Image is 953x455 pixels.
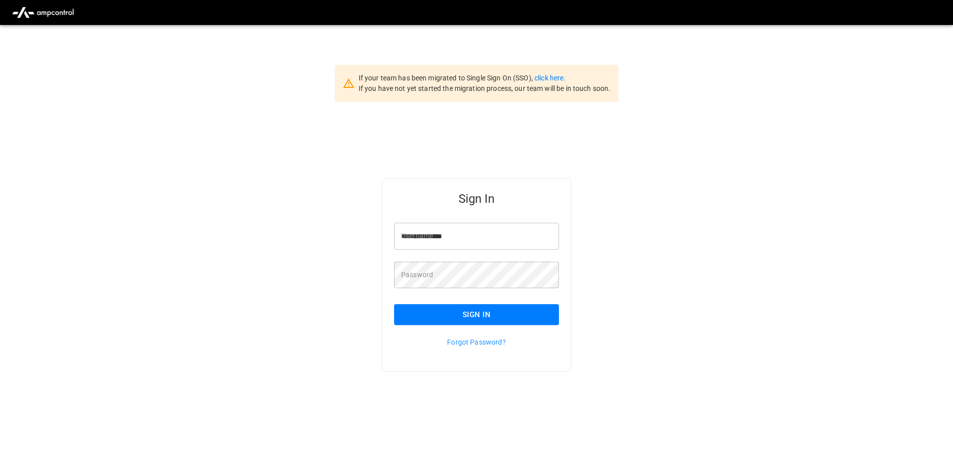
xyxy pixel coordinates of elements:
h5: Sign In [394,191,559,207]
span: If your team has been migrated to Single Sign On (SSO), [359,74,534,82]
button: Sign In [394,304,559,325]
img: ampcontrol.io logo [8,3,78,22]
span: If you have not yet started the migration process, our team will be in touch soon. [359,84,611,92]
a: click here. [534,74,565,82]
p: Forgot Password? [394,337,559,347]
